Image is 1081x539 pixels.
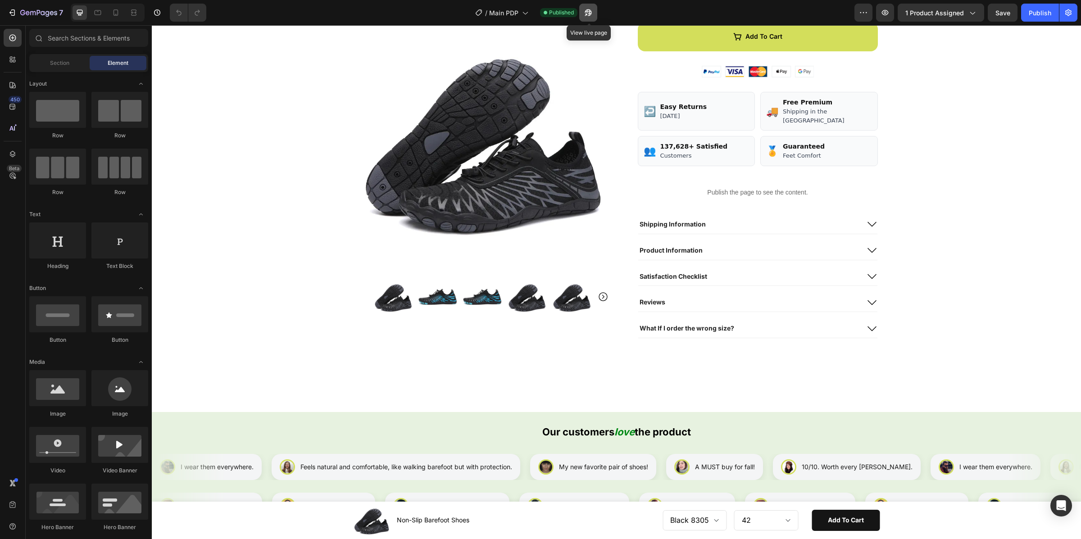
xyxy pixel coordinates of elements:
[29,210,41,218] span: Text
[27,438,100,446] div: I wear them everywhere.
[488,299,582,308] p: What If I order the wrong size?
[488,195,554,204] p: Shipping Information
[29,410,86,418] div: Image
[29,29,148,47] input: Search Sections & Elements
[463,401,483,412] i: love
[1029,8,1051,18] div: Publish
[905,8,964,18] span: 1 product assigned
[509,77,555,86] div: Easy Returns
[134,281,148,295] span: Toggle open
[134,207,148,222] span: Toggle open
[91,131,148,140] div: Row
[91,188,148,196] div: Row
[4,4,67,22] button: 7
[91,336,148,344] div: Button
[631,82,720,100] div: Shipping in the [GEOGRAPHIC_DATA]
[631,117,673,126] div: Guaranteed
[486,163,726,172] p: Publish the page to see the content.
[152,25,1081,539] iframe: Design area
[1050,495,1072,516] div: Open Intercom Messenger
[170,4,206,22] div: Undo/Redo
[29,523,86,531] div: Hero Banner
[485,8,487,18] span: /
[509,126,576,135] div: Customers
[541,438,601,446] div: A MUST buy for fall!
[594,7,631,16] div: Add to cart
[29,467,86,475] div: Video
[614,79,627,94] div: 🚚
[614,118,627,133] div: 🏅
[492,79,504,94] div: ↩️
[549,9,574,17] span: Published
[676,491,712,499] div: Add to cart
[59,7,63,18] p: 7
[988,4,1017,22] button: Save
[995,9,1010,17] span: Save
[29,358,45,366] span: Media
[509,86,555,95] div: [DATE]
[29,262,86,270] div: Heading
[631,72,720,82] div: Free Premium
[29,188,86,196] div: Row
[91,523,148,531] div: Hero Banner
[550,41,662,53] img: Alt Image
[405,438,495,446] div: My new favorite pair of shoes!
[648,438,759,446] div: 10/10. Worth every [PERSON_NAME].
[50,59,69,67] span: Section
[29,80,47,88] span: Layout
[509,117,576,126] div: 137,628+ Satisfied
[806,438,879,446] div: I wear them everywhere.
[29,336,86,344] div: Button
[9,96,22,103] div: 450
[489,8,518,18] span: Main PDP
[91,410,148,418] div: Image
[446,266,457,277] button: Carousel Next Arrow
[1021,4,1059,22] button: Publish
[492,118,504,133] div: 👥
[488,273,513,281] p: Reviews
[488,247,555,256] p: Satisfaction Checklist
[29,284,46,292] span: Button
[7,165,22,172] div: Beta
[631,126,673,135] div: Feet Comfort
[134,77,148,91] span: Toggle open
[29,131,86,140] div: Row
[147,438,359,446] div: Feels natural and comfortable, like walking barefoot but with protection.
[488,221,551,230] p: Product Information
[134,355,148,369] span: Toggle open
[244,490,318,500] h1: Non-Slip Barefoot Shoes
[898,4,984,22] button: 1 product assigned
[660,485,728,506] button: Add to cart
[91,262,148,270] div: Text Block
[108,59,128,67] span: Element
[91,467,148,475] div: Video Banner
